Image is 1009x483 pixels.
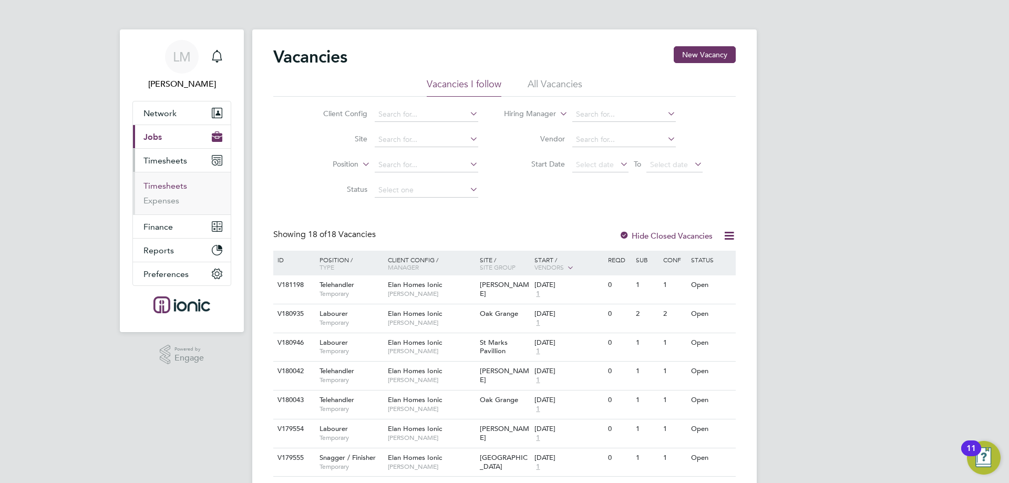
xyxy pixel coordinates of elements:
div: [DATE] [534,367,603,376]
span: Select date [576,160,614,169]
span: Engage [174,354,204,363]
a: Go to home page [132,296,231,313]
span: Temporary [320,405,383,413]
div: 1 [633,362,661,381]
input: Search for... [572,132,676,147]
span: Temporary [320,318,383,327]
div: V180043 [275,390,312,410]
span: [PERSON_NAME] [388,318,475,327]
div: Open [688,390,734,410]
div: Position / [312,251,385,276]
button: Open Resource Center, 11 new notifications [967,441,1001,475]
span: [PERSON_NAME] [480,280,529,298]
span: LM [173,50,191,64]
input: Search for... [375,107,478,122]
span: Telehandler [320,395,354,404]
div: 1 [633,419,661,439]
div: 1 [661,419,688,439]
a: Powered byEngage [160,345,204,365]
span: Site Group [480,263,516,271]
span: Type [320,263,334,271]
label: Client Config [307,109,367,118]
input: Search for... [375,132,478,147]
a: Expenses [143,196,179,205]
span: Preferences [143,269,189,279]
div: 0 [605,390,633,410]
span: Jobs [143,132,162,142]
span: Powered by [174,345,204,354]
div: ID [275,251,312,269]
span: Elan Homes Ionic [388,453,442,462]
span: Elan Homes Ionic [388,395,442,404]
div: 1 [633,390,661,410]
span: Network [143,108,177,118]
span: Snagger / Finisher [320,453,376,462]
span: Oak Grange [480,395,518,404]
span: Oak Grange [480,309,518,318]
div: Timesheets [133,172,231,214]
div: 1 [661,390,688,410]
span: Elan Homes Ionic [388,280,442,289]
div: 0 [605,333,633,353]
span: Temporary [320,434,383,442]
span: 18 of [308,229,327,240]
span: [PERSON_NAME] [388,290,475,298]
span: 1 [534,290,541,299]
span: [PERSON_NAME] [388,405,475,413]
label: Vendor [504,134,565,143]
div: V181198 [275,275,312,295]
span: Timesheets [143,156,187,166]
a: Timesheets [143,181,187,191]
div: 0 [605,275,633,295]
div: Open [688,304,734,324]
div: Open [688,448,734,468]
div: Open [688,419,734,439]
label: Site [307,134,367,143]
div: Site / [477,251,532,276]
button: Reports [133,239,231,262]
div: Sub [633,251,661,269]
input: Search for... [375,158,478,172]
div: 2 [661,304,688,324]
div: [DATE] [534,396,603,405]
button: Jobs [133,125,231,148]
div: 1 [633,448,661,468]
label: Hiring Manager [496,109,556,119]
span: Labourer [320,424,348,433]
div: [DATE] [534,281,603,290]
div: V179555 [275,448,312,468]
span: Elan Homes Ionic [388,366,442,375]
span: Elan Homes Ionic [388,424,442,433]
input: Select one [375,183,478,198]
div: 0 [605,304,633,324]
span: [PERSON_NAME] [388,463,475,471]
span: Elan Homes Ionic [388,338,442,347]
span: 18 Vacancies [308,229,376,240]
nav: Main navigation [120,29,244,332]
div: 1 [661,362,688,381]
div: Conf [661,251,688,269]
div: Client Config / [385,251,477,276]
h2: Vacancies [273,46,347,67]
span: 1 [534,405,541,414]
span: 1 [534,318,541,327]
div: Open [688,333,734,353]
span: [GEOGRAPHIC_DATA] [480,453,528,471]
span: Vendors [534,263,564,271]
label: Position [298,159,358,170]
span: [PERSON_NAME] [388,347,475,355]
div: 0 [605,448,633,468]
span: Labourer [320,338,348,347]
span: Labourer [320,309,348,318]
span: To [631,157,644,171]
div: 11 [966,448,976,462]
div: V180935 [275,304,312,324]
button: Finance [133,215,231,238]
span: Laura Moody [132,78,231,90]
div: [DATE] [534,310,603,318]
button: Network [133,101,231,125]
div: 1 [633,333,661,353]
button: New Vacancy [674,46,736,63]
div: Showing [273,229,378,240]
div: [DATE] [534,454,603,463]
